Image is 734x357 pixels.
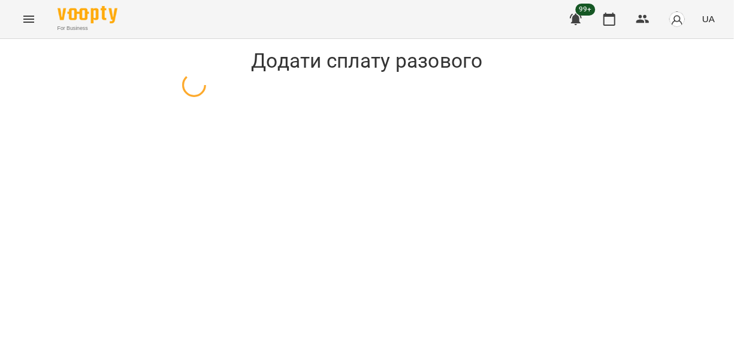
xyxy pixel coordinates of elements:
[702,13,715,25] span: UA
[697,8,720,30] button: UA
[576,4,596,16] span: 99+
[58,6,117,23] img: Voopty Logo
[14,5,43,34] button: Menu
[182,49,552,73] h1: Додати сплату разового
[669,11,685,28] img: avatar_s.png
[58,25,117,32] span: For Business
